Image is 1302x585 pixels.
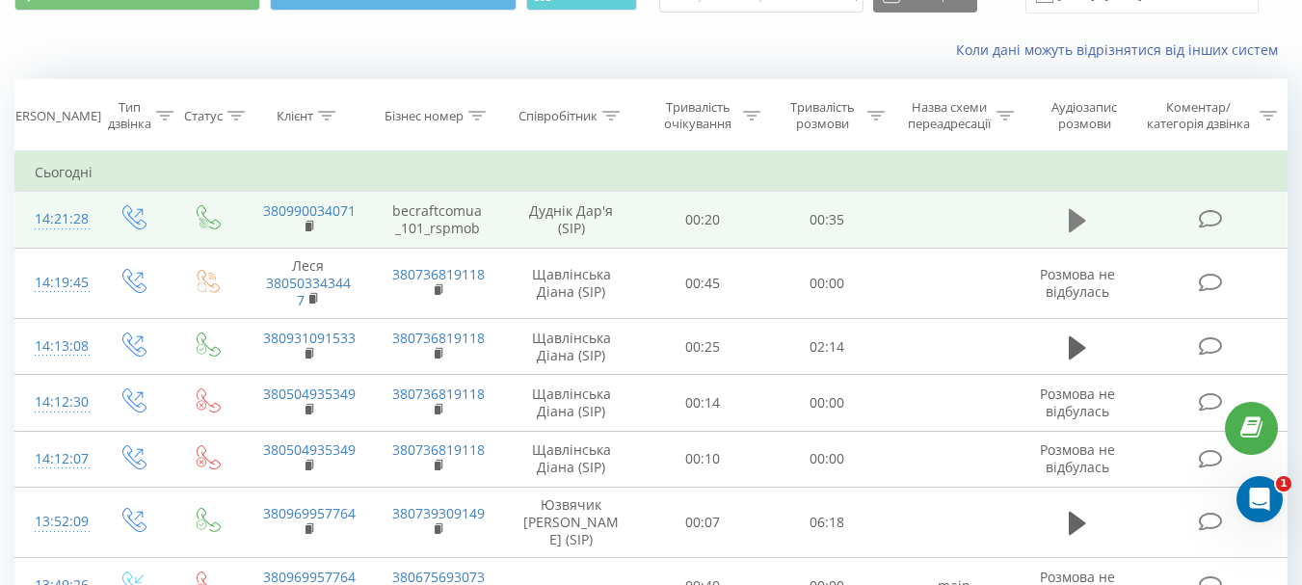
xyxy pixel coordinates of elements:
span: Розмова не відбулась [1040,385,1115,420]
div: Тривалість очікування [658,99,738,132]
td: Щавлінська Діана (SIP) [502,375,641,431]
a: 380736819118 [392,440,485,459]
span: Розмова не відбулась [1040,440,1115,476]
a: Коли дані можуть відрізнятися вiд інших систем [956,40,1288,59]
td: Юзвячик [PERSON_NAME] (SIP) [502,487,641,558]
td: 00:25 [641,319,765,375]
div: Коментар/категорія дзвінка [1142,99,1255,132]
td: 00:20 [641,192,765,248]
div: Тривалість розмови [783,99,863,132]
td: 02:14 [765,319,890,375]
div: Бізнес номер [385,108,464,124]
td: 00:35 [765,192,890,248]
a: 380504935349 [263,385,356,403]
td: Леся [244,248,373,319]
a: 380969957764 [263,504,356,522]
td: becraftcomua_101_rspmob [373,192,502,248]
td: Дуднік Дар'я (SIP) [502,192,641,248]
a: 380931091533 [263,329,356,347]
td: Щавлінська Діана (SIP) [502,431,641,487]
td: 00:00 [765,248,890,319]
div: 14:13:08 [35,328,75,365]
div: Статус [184,108,223,124]
div: Клієнт [277,108,313,124]
td: 00:07 [641,487,765,558]
div: [PERSON_NAME] [4,108,101,124]
td: 00:10 [641,431,765,487]
a: 380736819118 [392,329,485,347]
div: Аудіозапис розмови [1036,99,1133,132]
td: 00:00 [765,375,890,431]
div: 14:12:07 [35,440,75,478]
a: 380990034071 [263,201,356,220]
td: 00:14 [641,375,765,431]
div: Назва схеми переадресації [907,99,992,132]
td: 06:18 [765,487,890,558]
iframe: Intercom live chat [1236,476,1283,522]
div: 14:12:30 [35,384,75,421]
a: 380739309149 [392,504,485,522]
div: 14:19:45 [35,264,75,302]
td: Щавлінська Діана (SIP) [502,248,641,319]
span: 1 [1276,476,1291,492]
div: 14:21:28 [35,200,75,238]
a: 380504935349 [263,440,356,459]
a: 380736819118 [392,385,485,403]
div: Тип дзвінка [108,99,151,132]
span: Розмова не відбулась [1040,265,1115,301]
td: 00:00 [765,431,890,487]
a: 380736819118 [392,265,485,283]
td: 00:45 [641,248,765,319]
div: 13:52:09 [35,503,75,541]
td: Сьогодні [15,153,1288,192]
td: Щавлінська Діана (SIP) [502,319,641,375]
div: Співробітник [518,108,598,124]
a: 380503343447 [266,274,351,309]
